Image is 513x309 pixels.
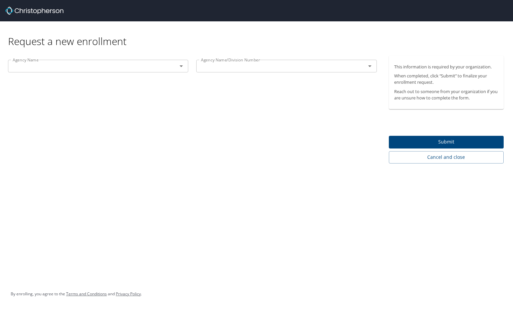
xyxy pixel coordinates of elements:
[8,21,509,48] div: Request a new enrollment
[394,88,498,101] p: Reach out to someone from your organization if you are unsure how to complete the form.
[394,153,498,162] span: Cancel and close
[394,64,498,70] p: This information is required by your organization.
[389,136,504,149] button: Submit
[177,61,186,71] button: Open
[11,286,142,302] div: By enrolling, you agree to the and .
[394,73,498,85] p: When completed, click “Submit” to finalize your enrollment request.
[66,291,107,297] a: Terms and Conditions
[365,61,374,71] button: Open
[5,7,63,15] img: cbt logo
[389,151,504,164] button: Cancel and close
[394,138,498,146] span: Submit
[116,291,141,297] a: Privacy Policy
